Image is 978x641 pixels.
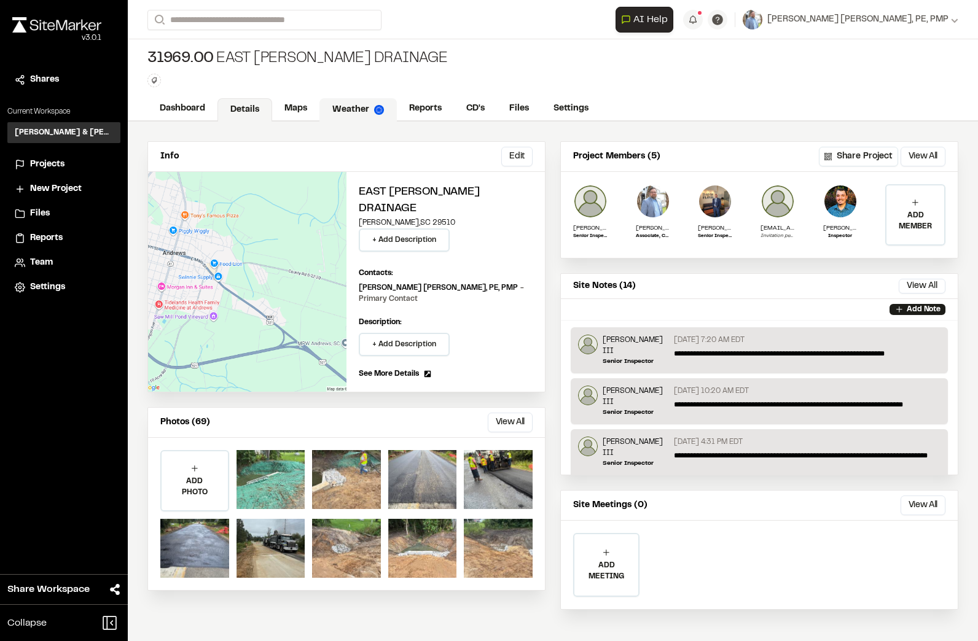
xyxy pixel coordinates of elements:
[160,150,179,163] p: Info
[603,459,669,468] p: Senior Inspector
[698,184,732,219] img: David W Hyatt
[488,413,533,432] button: View All
[30,231,63,245] span: Reports
[573,223,608,233] p: [PERSON_NAME] III
[633,12,668,27] span: AI Help
[147,97,217,120] a: Dashboard
[603,386,669,408] p: [PERSON_NAME] III
[359,282,533,305] p: [PERSON_NAME] [PERSON_NAME], PE, PMP
[15,256,113,270] a: Team
[573,499,647,512] p: Site Meetings (0)
[7,616,47,631] span: Collapse
[541,97,601,120] a: Settings
[30,158,65,171] span: Projects
[578,386,598,405] img: Glenn David Smoak III
[501,147,533,166] button: Edit
[30,256,53,270] span: Team
[162,476,228,498] p: ADD PHOTO
[12,17,101,33] img: rebrand.png
[359,268,393,279] p: Contacts:
[15,231,113,245] a: Reports
[603,437,669,459] p: [PERSON_NAME] III
[674,386,749,397] p: [DATE] 10:20 AM EDT
[15,127,113,138] h3: [PERSON_NAME] & [PERSON_NAME] Inc.
[823,184,858,219] img: Phillip Harrington
[823,233,858,240] p: Inspector
[454,97,497,120] a: CD's
[823,223,858,233] p: [PERSON_NAME]
[616,7,678,33] div: Open AI Assistant
[397,97,454,120] a: Reports
[743,10,958,29] button: [PERSON_NAME] [PERSON_NAME], PE, PMP
[147,74,161,87] button: Edit Tags
[30,73,59,87] span: Shares
[767,13,949,26] span: [PERSON_NAME] [PERSON_NAME], PE, PMP
[147,49,448,69] div: East [PERSON_NAME] Drainage
[359,317,533,328] p: Description:
[761,233,795,240] p: Invitation pending
[573,150,660,163] p: Project Members (5)
[603,357,669,366] p: Senior Inspector
[743,10,762,29] img: User
[578,437,598,456] img: Glenn David Smoak III
[573,184,608,219] img: Glenn David Smoak III
[674,437,743,448] p: [DATE] 4:31 PM EDT
[899,279,945,293] button: View All
[616,7,673,33] button: Open AI Assistant
[698,223,732,233] p: [PERSON_NAME]
[160,416,210,429] p: Photos (69)
[603,408,669,417] p: Senior Inspector
[359,285,524,302] span: - Primary Contact
[374,105,384,115] img: precipai.png
[147,10,170,30] button: Search
[15,207,113,220] a: Files
[901,147,945,166] button: View All
[573,279,636,293] p: Site Notes (14)
[359,217,533,228] p: [PERSON_NAME] , SC 29510
[886,210,944,232] p: ADD MEMBER
[636,184,670,219] img: J. Mike Simpson Jr., PE, PMP
[30,182,82,196] span: New Project
[217,98,272,122] a: Details
[636,223,670,233] p: [PERSON_NAME] [PERSON_NAME], PE, PMP
[497,97,541,120] a: Files
[907,304,941,315] p: Add Note
[574,560,638,582] p: ADD MEETING
[15,158,113,171] a: Projects
[578,335,598,354] img: Glenn David Smoak III
[761,184,795,219] img: photo
[674,335,745,346] p: [DATE] 7:20 AM EDT
[761,223,795,233] p: [EMAIL_ADDRESS][DOMAIN_NAME]
[359,184,533,217] h2: East [PERSON_NAME] Drainage
[901,495,945,515] button: View All
[15,281,113,294] a: Settings
[573,233,608,240] p: Senior Inspector
[7,582,90,597] span: Share Workspace
[359,333,450,356] button: + Add Description
[636,233,670,240] p: Associate, CEI
[15,73,113,87] a: Shares
[7,106,120,117] p: Current Workspace
[15,182,113,196] a: New Project
[147,49,214,69] span: 31969.00
[603,335,669,357] p: [PERSON_NAME] III
[30,281,65,294] span: Settings
[698,233,732,240] p: Senior Inspector
[272,97,319,120] a: Maps
[30,207,50,220] span: Files
[359,368,419,379] span: See More Details
[12,33,101,44] div: Oh geez...please don't...
[359,228,450,252] button: + Add Description
[819,147,898,166] button: Share Project
[319,98,397,122] a: Weather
